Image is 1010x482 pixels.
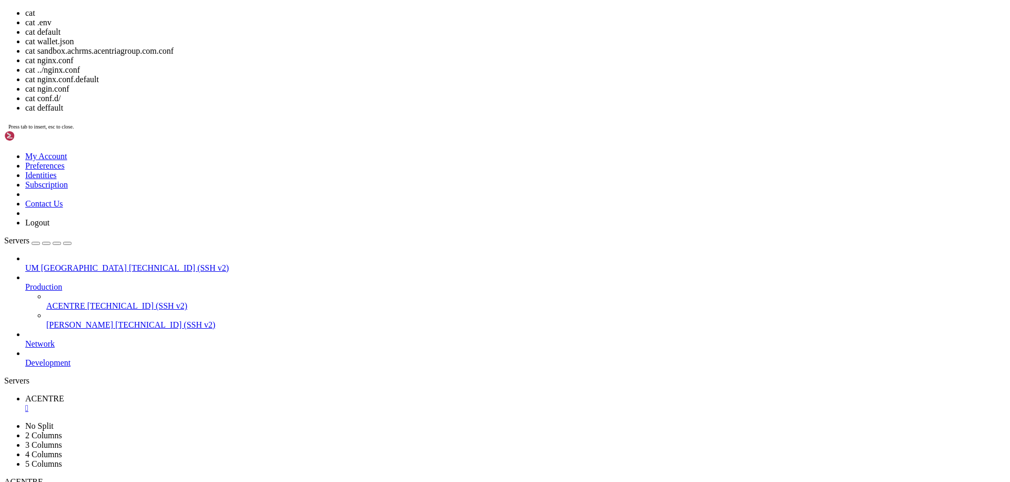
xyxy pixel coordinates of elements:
span: [PERSON_NAME] [46,320,113,329]
li: cat .env [25,18,1006,27]
a: Identities [25,171,57,180]
a: No Split [25,421,54,430]
x-row: root@ip-172-31-44-48:/var/www/html/old# cat [4,40,873,49]
li: Network [25,330,1006,349]
a: Preferences [25,161,65,170]
a: Subscription [25,180,68,189]
li: cat [25,8,1006,18]
a: ACENTRE [TECHNICAL_ID] (SSH v2) [46,301,1006,311]
li: ACENTRE [TECHNICAL_ID] (SSH v2) [46,292,1006,311]
img: Shellngn [4,131,65,141]
span: ACENTRE [25,394,64,403]
li: [PERSON_NAME] [TECHNICAL_ID] (SSH v2) [46,311,1006,330]
a: Development [25,358,1006,368]
a: UM [GEOGRAPHIC_DATA] [TECHNICAL_ID] (SSH v2) [25,263,1006,273]
a: 5 Columns [25,459,62,468]
a: 4 Columns [25,450,62,459]
li: cat ngin.conf [25,84,1006,94]
a: 3 Columns [25,440,62,449]
a: Logout [25,218,49,227]
li: cat nginx.conf [25,56,1006,65]
span: [TECHNICAL_ID] (SSH v2) [115,320,215,329]
li: cat ../nginx.conf [25,65,1006,75]
a: Network [25,339,1006,349]
span: UM [GEOGRAPHIC_DATA] [25,263,127,272]
a: ACENTRE [25,394,1006,413]
li: cat wallet.json [25,37,1006,46]
span: ACENTRE [46,301,85,310]
a: 2 Columns [25,431,62,440]
x-row: ^[[D^[[ [4,13,873,22]
span: [TECHNICAL_ID] (SSH v2) [129,263,229,272]
x-row: C [4,31,873,40]
li: Production [25,273,1006,330]
span: Press tab to insert, esc to close. [8,124,74,130]
li: cat nginx.conf.default [25,75,1006,84]
a: Contact Us [25,199,63,208]
span: [TECHNICAL_ID] (SSH v2) [87,301,187,310]
li: cat sandbox.achrms.acentriagroup.com.conf [25,46,1006,56]
a:  [25,404,1006,413]
li: cat deffault [25,103,1006,113]
a: Production [25,282,1006,292]
span: Servers [4,236,29,245]
li: cat conf.d/ [25,94,1006,103]
div: (43, 4) [195,40,199,49]
div: Servers [4,376,1006,386]
li: UM [GEOGRAPHIC_DATA] [TECHNICAL_ID] (SSH v2) [25,254,1006,273]
span: Network [25,339,55,348]
span: Development [25,358,70,367]
a: My Account [25,152,67,161]
span: Production [25,282,62,291]
x-row: root@ip-172-31-44-48:/var/www/html/old# cat [4,4,873,13]
a: [PERSON_NAME] [TECHNICAL_ID] (SSH v2) [46,320,1006,330]
li: cat default [25,27,1006,37]
a: Servers [4,236,72,245]
li: Development [25,349,1006,368]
